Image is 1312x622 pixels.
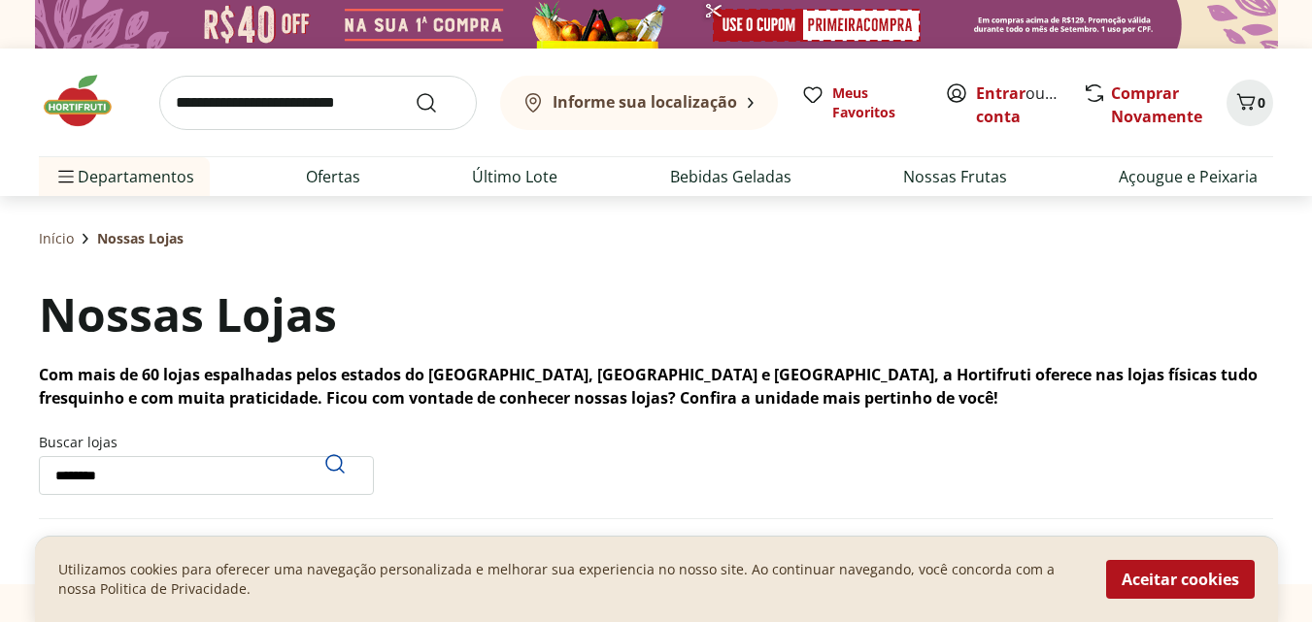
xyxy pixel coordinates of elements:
h1: Nossas Lojas [39,281,337,347]
span: Nossas Lojas [97,229,184,248]
button: Carrinho [1227,80,1273,126]
a: Açougue e Peixaria [1119,165,1258,188]
a: Último Lote [472,165,557,188]
a: Início [39,229,74,248]
img: Hortifruti [39,72,136,130]
button: Submit Search [415,91,461,115]
button: Pesquisar [312,441,358,487]
a: Comprar Novamente [1111,82,1202,127]
label: Buscar lojas [39,433,374,495]
b: Informe sua localização [553,91,737,113]
a: Criar conta [976,82,1083,127]
a: Entrar [976,82,1026,104]
button: Aceitar cookies [1106,560,1255,599]
input: Buscar lojasPesquisar [39,456,374,495]
span: Meus Favoritos [832,83,922,122]
button: Menu [54,153,78,200]
p: Com mais de 60 lojas espalhadas pelos estados do [GEOGRAPHIC_DATA], [GEOGRAPHIC_DATA] e [GEOGRAPH... [39,363,1273,409]
input: search [159,76,477,130]
a: Meus Favoritos [801,83,922,122]
button: Informe sua localização [500,76,778,130]
a: Ofertas [306,165,360,188]
p: Utilizamos cookies para oferecer uma navegação personalizada e melhorar sua experiencia no nosso ... [58,560,1083,599]
a: Bebidas Geladas [670,165,791,188]
span: 0 [1258,93,1265,112]
span: ou [976,82,1062,128]
span: Departamentos [54,153,194,200]
a: Nossas Frutas [903,165,1007,188]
